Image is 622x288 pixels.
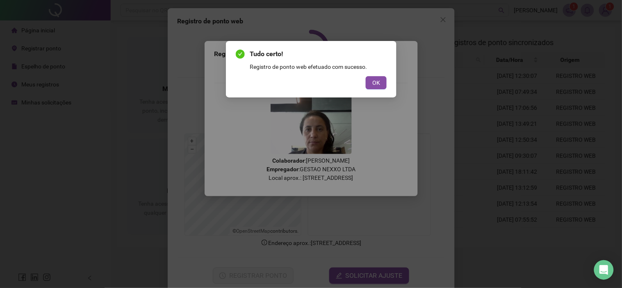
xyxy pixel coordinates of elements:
[594,260,614,280] div: Open Intercom Messenger
[250,49,387,59] span: Tudo certo!
[250,62,387,71] div: Registro de ponto web efetuado com sucesso.
[372,78,380,87] span: OK
[366,76,387,89] button: OK
[236,50,245,59] span: check-circle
